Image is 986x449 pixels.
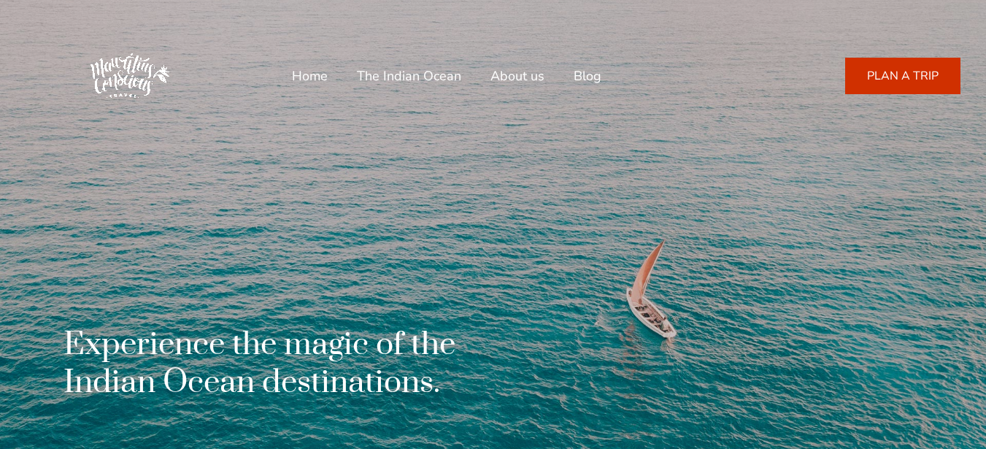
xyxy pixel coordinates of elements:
h1: Experience the magic of the Indian Ocean destinations. [63,326,456,402]
a: Blog [574,58,601,93]
a: About us [490,58,544,93]
a: The Indian Ocean [357,58,461,93]
a: Home [292,58,328,93]
a: PLAN A TRIP [845,58,960,94]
